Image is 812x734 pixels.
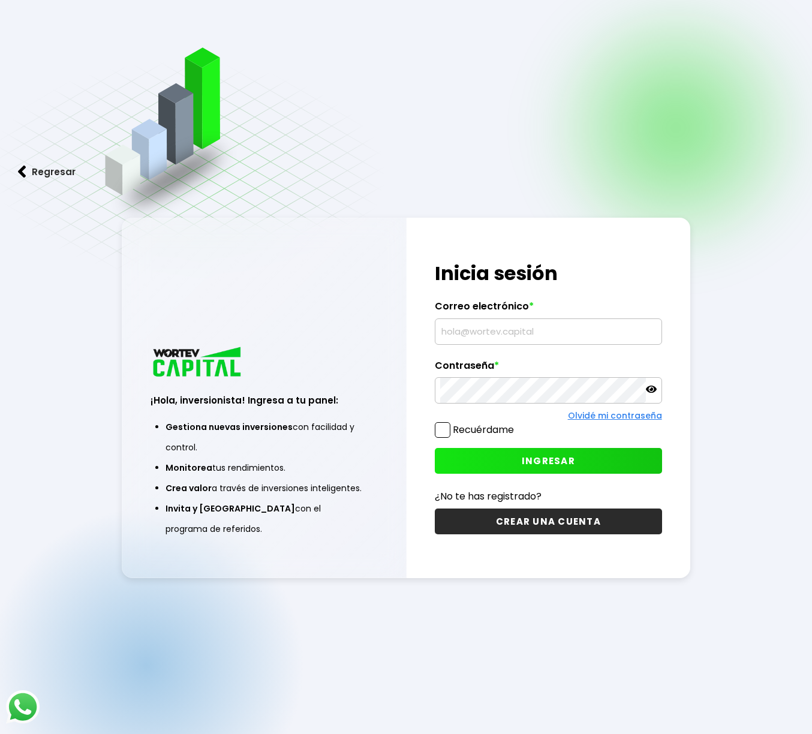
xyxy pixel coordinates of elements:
[435,489,661,504] p: ¿No te has registrado?
[166,421,293,433] span: Gestiona nuevas inversiones
[166,417,362,458] li: con facilidad y control.
[166,478,362,498] li: a través de inversiones inteligentes.
[166,462,212,474] span: Monitorea
[151,345,245,381] img: logo_wortev_capital
[18,166,26,178] img: flecha izquierda
[166,503,295,515] span: Invita y [GEOGRAPHIC_DATA]
[435,259,661,288] h1: Inicia sesión
[453,423,514,437] label: Recuérdame
[435,448,661,474] button: INGRESAR
[440,319,656,344] input: hola@wortev.capital
[6,690,40,724] img: logos_whatsapp-icon.242b2217.svg
[435,360,661,378] label: Contraseña
[166,458,362,478] li: tus rendimientos.
[435,300,661,318] label: Correo electrónico
[166,482,212,494] span: Crea valor
[568,410,662,422] a: Olvidé mi contraseña
[435,509,661,534] button: CREAR UNA CUENTA
[435,489,661,534] a: ¿No te has registrado?CREAR UNA CUENTA
[522,455,575,467] span: INGRESAR
[166,498,362,539] li: con el programa de referidos.
[151,393,377,407] h3: ¡Hola, inversionista! Ingresa a tu panel:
